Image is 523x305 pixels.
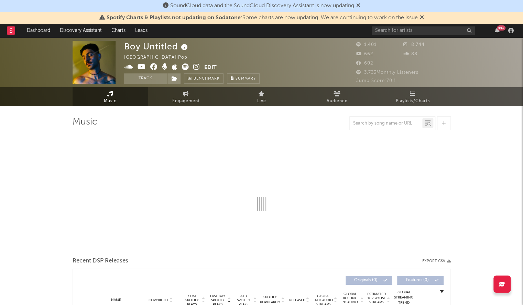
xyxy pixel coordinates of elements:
span: Spotify Popularity [260,295,280,305]
span: Audience [327,97,348,105]
span: 1,401 [356,43,377,47]
span: Originals ( 0 ) [350,278,382,282]
button: Features(0) [397,276,444,285]
div: Name [94,297,139,303]
span: 602 [356,61,373,66]
button: Track [124,73,167,84]
span: Dismiss [420,15,424,21]
div: Boy Untitled [124,41,189,52]
div: 99 + [497,25,505,31]
span: 88 [403,52,417,56]
a: Discovery Assistant [55,24,107,37]
span: Engagement [172,97,200,105]
span: Dismiss [356,3,360,9]
button: Originals(0) [346,276,392,285]
button: Export CSV [422,259,451,263]
span: Features ( 0 ) [402,278,433,282]
a: Benchmark [184,73,224,84]
span: Jump Score: 70.1 [356,79,396,83]
div: [GEOGRAPHIC_DATA] | Pop [124,54,195,62]
span: 3,733 Monthly Listeners [356,70,418,75]
a: Charts [107,24,130,37]
span: Recent DSP Releases [73,257,128,265]
button: Edit [204,63,217,72]
span: Copyright [149,298,168,302]
input: Search by song name or URL [350,121,422,126]
span: SoundCloud data and the SoundCloud Discovery Assistant is now updating [170,3,354,9]
span: Music [104,97,117,105]
button: 99+ [495,28,500,33]
a: Playlists/Charts [375,87,451,106]
span: Live [257,97,266,105]
span: Released [289,298,305,302]
span: : Some charts are now updating. We are continuing to work on the issue [107,15,418,21]
a: Music [73,87,148,106]
a: Engagement [148,87,224,106]
span: Playlists/Charts [396,97,430,105]
span: Spotify Charts & Playlists not updating on Sodatone [107,15,241,21]
a: Live [224,87,299,106]
span: Summary [236,77,256,81]
span: Benchmark [194,75,220,83]
span: 662 [356,52,373,56]
a: Audience [299,87,375,106]
a: Leads [130,24,152,37]
a: Dashboard [22,24,55,37]
input: Search for artists [372,26,475,35]
button: Summary [227,73,260,84]
span: 8,744 [403,43,425,47]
